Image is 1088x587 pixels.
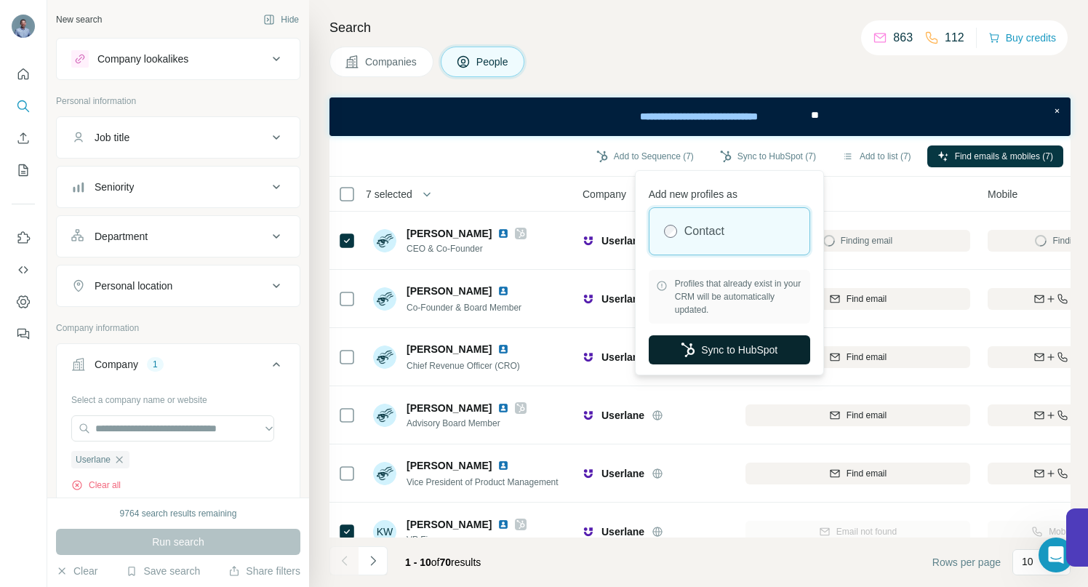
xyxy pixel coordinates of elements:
[329,17,1071,38] h4: Search
[95,130,129,145] div: Job title
[57,268,300,303] button: Personal location
[407,226,492,241] span: [PERSON_NAME]
[583,235,594,247] img: Logo of Userlane
[71,479,121,492] button: Clear all
[373,287,396,311] img: Avatar
[407,242,527,255] span: CEO & Co-Founder
[583,351,594,363] img: Logo of Userlane
[56,564,97,578] button: Clear
[407,517,492,532] span: [PERSON_NAME]
[12,225,35,251] button: Use Surfe on LinkedIn
[988,187,1017,201] span: Mobile
[57,219,300,254] button: Department
[684,223,724,240] label: Contact
[476,55,510,69] span: People
[373,404,396,427] img: Avatar
[945,29,964,47] p: 112
[126,564,200,578] button: Save search
[583,468,594,479] img: Logo of Userlane
[847,292,887,306] span: Find email
[586,145,704,167] button: Add to Sequence (7)
[745,404,970,426] button: Find email
[373,346,396,369] img: Avatar
[373,462,396,485] img: Avatar
[497,519,509,530] img: LinkedIn logo
[675,277,803,316] span: Profiles that already exist in your CRM will be automatically updated.
[440,556,452,568] span: 70
[832,145,921,167] button: Add to list (7)
[601,350,644,364] span: Userlane
[120,507,237,520] div: 9764 search results remaining
[497,285,509,297] img: LinkedIn logo
[710,145,826,167] button: Sync to HubSpot (7)
[57,169,300,204] button: Seniority
[583,410,594,421] img: Logo of Userlane
[497,460,509,471] img: LinkedIn logo
[932,555,1001,570] span: Rows per page
[76,453,111,466] span: Userlane
[12,289,35,315] button: Dashboard
[95,229,148,244] div: Department
[583,293,594,305] img: Logo of Userlane
[12,15,35,38] img: Avatar
[745,288,970,310] button: Find email
[407,458,492,473] span: [PERSON_NAME]
[601,524,644,539] span: Userlane
[57,347,300,388] button: Company1
[95,279,172,293] div: Personal location
[497,228,509,239] img: LinkedIn logo
[745,463,970,484] button: Find email
[373,229,396,252] img: Avatar
[583,526,594,538] img: Logo of Userlane
[927,145,1063,167] button: Find emails & mobiles (7)
[407,284,492,298] span: [PERSON_NAME]
[359,546,388,575] button: Navigate to next page
[405,556,481,568] span: results
[12,93,35,119] button: Search
[407,361,520,371] span: Chief Revenue Officer (CRO)
[847,409,887,422] span: Find email
[497,343,509,355] img: LinkedIn logo
[366,187,412,201] span: 7 selected
[228,564,300,578] button: Share filters
[431,556,440,568] span: of
[1022,554,1033,569] p: 10
[57,41,300,76] button: Company lookalikes
[12,61,35,87] button: Quick start
[893,29,913,47] p: 863
[988,28,1056,48] button: Buy credits
[407,417,527,430] span: Advisory Board Member
[97,52,188,66] div: Company lookalikes
[497,402,509,414] img: LinkedIn logo
[407,477,559,487] span: Vice President of Product Management
[95,357,138,372] div: Company
[57,120,300,155] button: Job title
[56,13,102,26] div: New search
[601,292,644,306] span: Userlane
[955,150,1053,163] span: Find emails & mobiles (7)
[95,180,134,194] div: Seniority
[1039,538,1073,572] iframe: Intercom live chat
[745,346,970,368] button: Find email
[365,55,418,69] span: Companies
[601,466,644,481] span: Userlane
[407,401,492,415] span: [PERSON_NAME]
[253,9,309,31] button: Hide
[649,335,810,364] button: Sync to HubSpot
[12,125,35,151] button: Enrich CSV
[12,257,35,283] button: Use Surfe API
[56,322,300,335] p: Company information
[847,467,887,480] span: Find email
[649,181,810,201] p: Add new profiles as
[405,556,431,568] span: 1 - 10
[329,97,1071,136] iframe: Banner
[407,342,492,356] span: [PERSON_NAME]
[847,351,887,364] span: Find email
[601,233,644,248] span: Userlane
[583,187,626,201] span: Company
[147,358,164,371] div: 1
[56,95,300,108] p: Personal information
[601,408,644,423] span: Userlane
